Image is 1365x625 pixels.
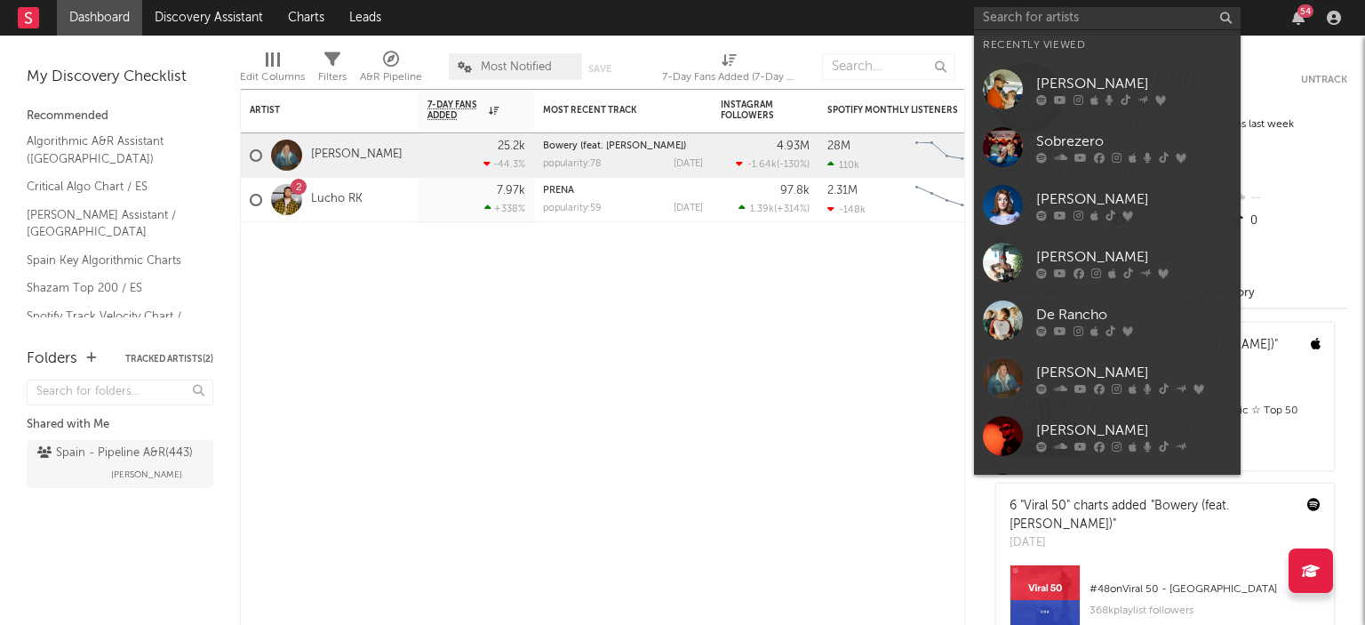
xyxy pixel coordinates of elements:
a: [PERSON_NAME] [974,349,1241,407]
div: Sobrezero [1036,131,1232,152]
span: [PERSON_NAME] [111,464,182,485]
a: [PERSON_NAME] [311,148,403,163]
div: -- [1229,187,1347,210]
a: [PERSON_NAME] [974,176,1241,234]
div: [DATE] [1010,534,1294,552]
input: Search for folders... [27,380,213,405]
a: Bowery (feat. [PERSON_NAME]) [543,141,686,151]
input: Search for artists [974,7,1241,29]
div: A&R Pipeline [360,44,422,96]
div: Bowery (feat. Kings of Leon) [543,141,703,151]
div: 25.2k [498,140,525,152]
div: popularity: 59 [543,204,602,213]
div: De Rancho [1036,304,1232,325]
div: Filters [318,44,347,96]
div: ( ) [736,158,810,170]
div: -44.3 % [483,158,525,170]
div: ( ) [738,203,810,214]
div: Edit Columns [240,44,305,96]
button: Untrack [1301,71,1347,89]
div: popularity: 78 [543,159,602,169]
a: Spotify Track Velocity Chart / ES [27,307,196,343]
a: [PERSON_NAME] [974,60,1241,118]
div: Folders [27,349,77,370]
div: +338 % [484,203,525,214]
a: Spain - Pipeline A&R(443)[PERSON_NAME] [27,440,213,488]
a: [PERSON_NAME] Assistant / [GEOGRAPHIC_DATA] [27,205,196,242]
div: 4.93M [777,140,810,152]
div: Recommended [27,106,213,127]
div: Recently Viewed [983,35,1232,56]
a: Shazam Top 200 / ES [27,278,196,298]
div: PREÑÁ [543,186,703,196]
a: PREÑÁ [543,186,574,196]
span: -1.64k [747,160,777,170]
span: -130 % [779,160,807,170]
div: 7-Day Fans Added (7-Day Fans Added) [662,44,795,96]
span: Most Notified [481,61,552,73]
button: Tracked Artists(2) [125,355,213,364]
div: [PERSON_NAME] [1036,188,1232,210]
div: Spotify Monthly Listeners [827,105,961,116]
svg: Chart title [907,133,987,178]
div: 54 [1297,4,1313,18]
a: JAVI BAMBINI CATTIVI [974,465,1241,523]
button: 54 [1292,11,1305,25]
a: Spain Key Algorithmic Charts [27,251,196,270]
div: 2.31M [827,185,858,196]
div: 7.97k [497,185,525,196]
span: 7-Day Fans Added [427,100,484,121]
a: Sobrezero [974,118,1241,176]
span: 1.39k [750,204,774,214]
div: [PERSON_NAME] [1036,73,1232,94]
div: 28M [827,140,850,152]
a: Critical Algo Chart / ES [27,177,196,196]
div: 6 "Viral 50" charts added [1010,497,1294,534]
div: Most Recent Track [543,105,676,116]
div: 0 [1229,210,1347,233]
div: [PERSON_NAME] [1036,246,1232,268]
div: [PERSON_NAME] [1036,362,1232,383]
div: A&R Pipeline [360,67,422,88]
a: De Rancho [974,292,1241,349]
button: Save [588,64,611,74]
div: -148k [827,204,866,215]
a: [PERSON_NAME] [974,407,1241,465]
div: 7-Day Fans Added (7-Day Fans Added) [662,67,795,88]
div: Spain - Pipeline A&R ( 443 ) [37,443,193,464]
div: Shared with Me [27,414,213,436]
div: 368k playlist followers [1090,600,1321,621]
a: Algorithmic A&R Assistant ([GEOGRAPHIC_DATA]) [27,132,196,168]
a: [PERSON_NAME] [974,234,1241,292]
div: 110k [827,159,859,171]
div: 97.8k [780,185,810,196]
svg: Chart title [907,178,987,222]
div: # 48 on Viral 50 - [GEOGRAPHIC_DATA] [1090,579,1321,600]
div: Instagram Followers [721,100,783,121]
div: My Discovery Checklist [27,67,213,88]
input: Search... [822,53,955,80]
div: [DATE] [674,159,703,169]
div: Artist [250,105,383,116]
div: [DATE] [674,204,703,213]
span: +314 % [777,204,807,214]
div: [PERSON_NAME] [1036,420,1232,441]
a: "Bowery (feat. [PERSON_NAME])" [1010,500,1229,531]
a: Lucho RK [311,192,363,207]
div: Edit Columns [240,67,305,88]
div: Filters [318,67,347,88]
